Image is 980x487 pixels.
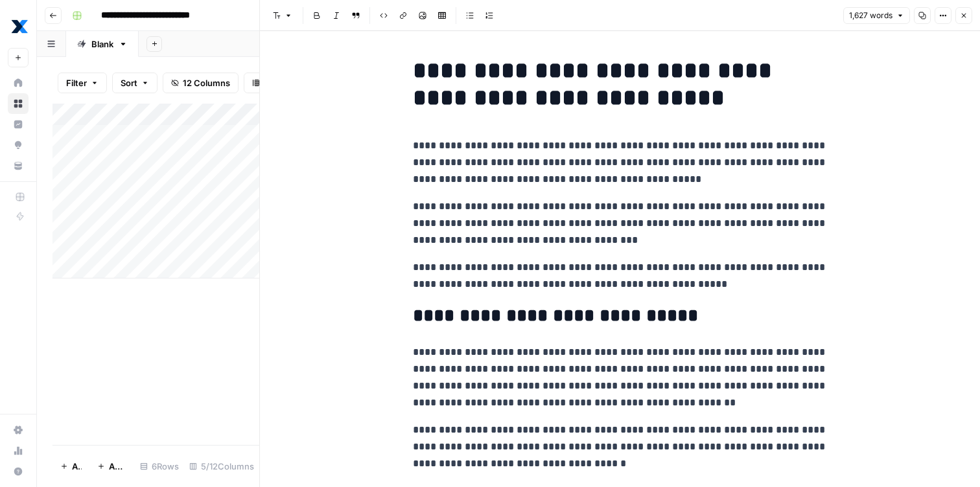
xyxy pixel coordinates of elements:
span: Filter [66,76,87,89]
div: Blank [91,38,113,51]
a: Usage [8,440,29,461]
a: Home [8,73,29,93]
span: 1,627 words [849,10,892,21]
span: Add Row [72,460,82,473]
button: 1,627 words [843,7,910,24]
a: Settings [8,420,29,440]
span: 12 Columns [183,76,230,89]
span: Add 10 Rows [109,460,127,473]
button: Help + Support [8,461,29,482]
button: Add Row [52,456,89,477]
a: Your Data [8,155,29,176]
a: Browse [8,93,29,114]
div: 6 Rows [135,456,184,477]
button: Filter [58,73,107,93]
a: Opportunities [8,135,29,155]
a: Insights [8,114,29,135]
button: Workspace: MaintainX [8,10,29,43]
button: 12 Columns [163,73,239,93]
div: 5/12 Columns [184,456,259,477]
button: Add 10 Rows [89,456,135,477]
a: Blank [66,31,139,57]
span: Sort [121,76,137,89]
img: MaintainX Logo [8,15,31,38]
button: Sort [112,73,157,93]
